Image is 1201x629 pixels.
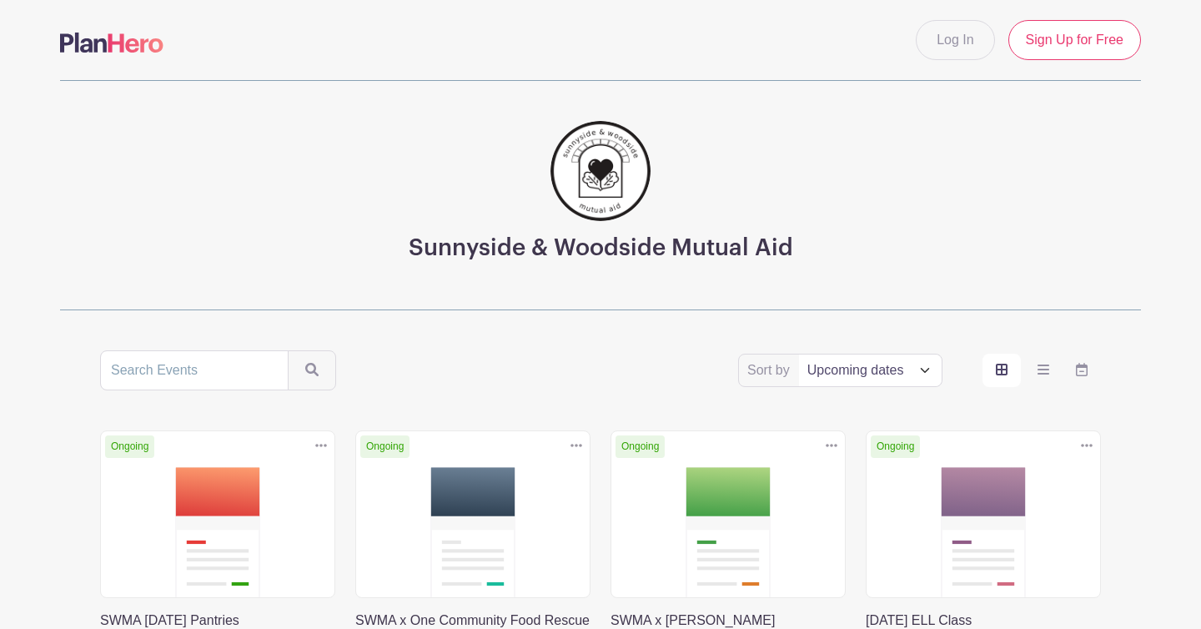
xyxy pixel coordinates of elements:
div: order and view [982,354,1101,387]
a: Sign Up for Free [1008,20,1141,60]
img: logo-507f7623f17ff9eddc593b1ce0a138ce2505c220e1c5a4e2b4648c50719b7d32.svg [60,33,163,53]
img: 256.png [550,121,651,221]
label: Sort by [747,360,795,380]
input: Search Events [100,350,289,390]
a: Log In [916,20,994,60]
h3: Sunnyside & Woodside Mutual Aid [409,234,793,263]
